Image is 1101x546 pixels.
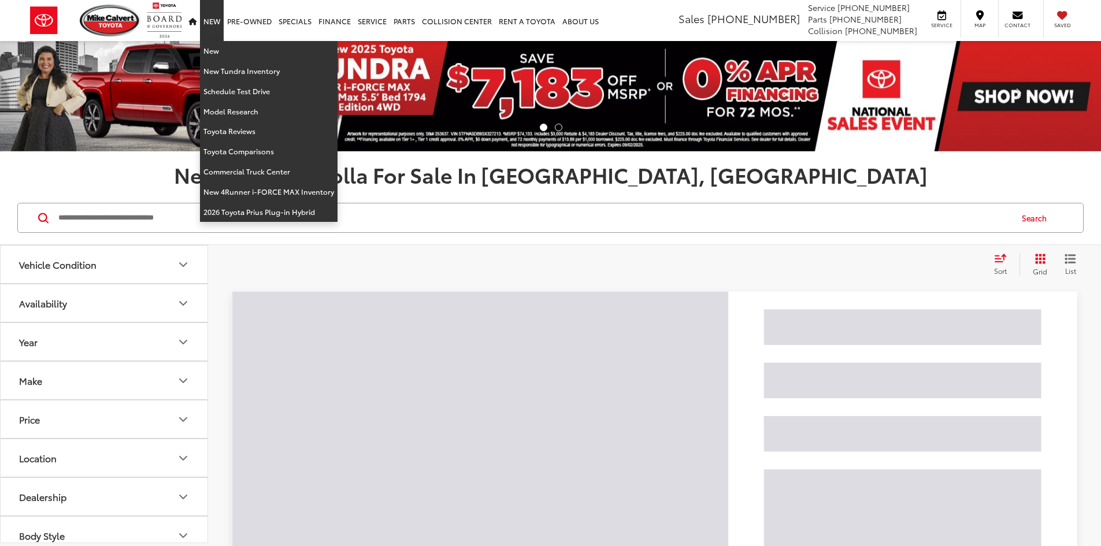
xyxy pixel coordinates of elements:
div: Body Style [176,529,190,543]
button: List View [1056,253,1085,276]
span: Sort [994,266,1007,276]
button: Search [1011,203,1063,232]
button: PricePrice [1,400,209,438]
div: Location [176,451,190,465]
a: Model Research [200,102,338,122]
span: Parts [808,13,827,25]
div: Availability [19,298,67,309]
div: Location [19,452,57,463]
div: Make [19,375,42,386]
button: Vehicle ConditionVehicle Condition [1,246,209,283]
span: Sales [679,11,705,26]
span: Grid [1033,266,1047,276]
a: 2026 Toyota Prius Plug-in Hybrid [200,202,338,222]
span: Saved [1050,21,1075,29]
button: Grid View [1020,253,1056,276]
div: Dealership [19,491,66,502]
button: LocationLocation [1,439,209,477]
div: Year [19,336,38,347]
span: [PHONE_NUMBER] [829,13,902,25]
div: Make [176,374,190,388]
div: Availability [176,296,190,310]
div: Year [176,335,190,349]
input: Search by Make, Model, or Keyword [57,204,1011,232]
a: Commercial Truck Center [200,162,338,182]
span: Collision [808,25,843,36]
span: [PHONE_NUMBER] [837,2,910,13]
span: Service [929,21,955,29]
span: Service [808,2,835,13]
a: New 4Runner i-FORCE MAX Inventory [200,182,338,202]
a: Toyota Comparisons [200,142,338,162]
button: MakeMake [1,362,209,399]
a: Schedule Test Drive [200,81,338,102]
button: AvailabilityAvailability [1,284,209,322]
div: Vehicle Condition [19,259,97,270]
div: Price [19,414,40,425]
span: Contact [1004,21,1030,29]
div: Dealership [176,490,190,504]
a: Toyota Reviews [200,121,338,142]
div: Vehicle Condition [176,258,190,272]
img: Mike Calvert Toyota [80,5,141,36]
button: YearYear [1,323,209,361]
span: [PHONE_NUMBER] [845,25,917,36]
span: Map [967,21,992,29]
div: Price [176,413,190,426]
span: List [1065,266,1076,276]
a: New Tundra Inventory [200,61,338,81]
button: Select sort value [988,253,1020,276]
div: Body Style [19,530,65,541]
span: [PHONE_NUMBER] [707,11,800,26]
a: New [200,41,338,61]
button: DealershipDealership [1,478,209,515]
